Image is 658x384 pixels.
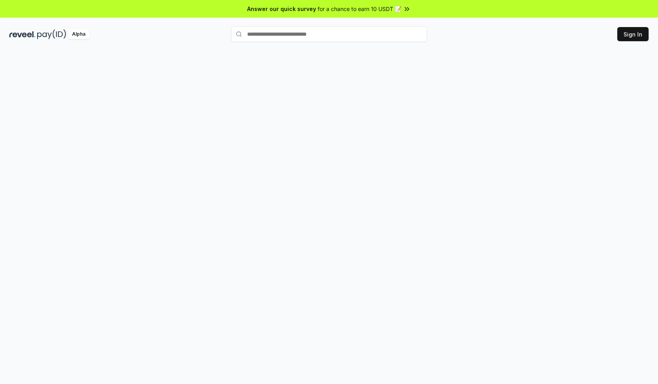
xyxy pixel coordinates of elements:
[68,29,90,39] div: Alpha
[247,5,316,13] span: Answer our quick survey
[617,27,649,41] button: Sign In
[9,29,36,39] img: reveel_dark
[318,5,401,13] span: for a chance to earn 10 USDT 📝
[37,29,66,39] img: pay_id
